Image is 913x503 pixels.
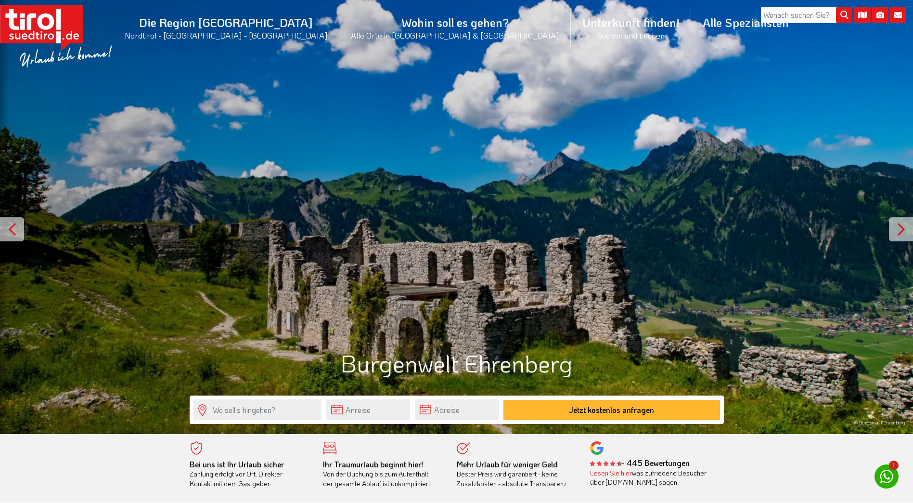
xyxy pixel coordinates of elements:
[872,7,888,23] i: Fotogalerie
[571,4,691,51] a: Unterkunft finden!Suchen und buchen
[323,459,423,469] b: Ihr Traumurlaub beginnt hier!
[113,4,339,51] a: Die Region [GEOGRAPHIC_DATA]Nordtirol - [GEOGRAPHIC_DATA] - [GEOGRAPHIC_DATA]
[326,399,410,420] input: Anreise
[761,7,852,23] input: Wonach suchen Sie?
[590,468,632,477] a: Lesen Sie hier
[190,459,284,469] b: Bei uns ist Ihr Urlaub sicher
[351,30,559,40] small: Alle Orte in [GEOGRAPHIC_DATA] & [GEOGRAPHIC_DATA]
[874,464,899,489] a: 1
[193,399,321,420] input: Wo soll's hingehen?
[190,460,309,489] div: Zahlung erfolgt vor Ort. Direkter Kontakt mit dem Gastgeber
[190,350,724,376] h1: Burgenwelt Ehrenberg
[691,4,800,40] a: Alle Spezialisten
[582,30,680,40] small: Suchen und buchen
[415,399,499,420] input: Abreise
[339,4,571,51] a: Wohin soll es gehen?Alle Orte in [GEOGRAPHIC_DATA] & [GEOGRAPHIC_DATA]
[323,460,442,489] div: Von der Buchung bis zum Aufenthalt, der gesamte Ablauf ist unkompliziert
[590,468,709,487] div: was zufriedene Besucher über [DOMAIN_NAME] sagen
[125,30,328,40] small: Nordtirol - [GEOGRAPHIC_DATA] - [GEOGRAPHIC_DATA]
[854,7,871,23] i: Karte öffnen
[457,460,576,489] div: Bester Preis wird garantiert - keine Zusatzkosten - absolute Transparenz
[890,7,906,23] i: Kontakt
[590,458,690,468] b: - 445 Bewertungen
[503,400,720,420] button: Jetzt kostenlos anfragen
[457,459,558,469] b: Mehr Urlaub für weniger Geld
[889,461,899,470] span: 1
